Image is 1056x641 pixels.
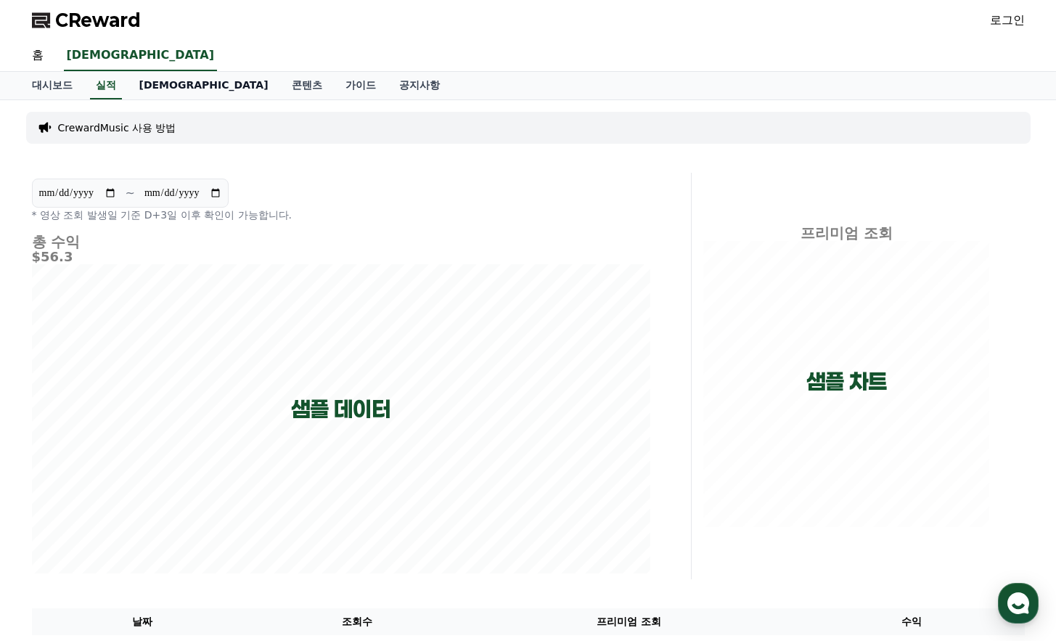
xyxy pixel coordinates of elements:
[32,250,650,264] h5: $56.3
[64,41,217,71] a: [DEMOGRAPHIC_DATA]
[32,234,650,250] h4: 총 수익
[32,608,254,635] th: 날짜
[990,12,1025,29] a: 로그인
[32,208,650,222] p: * 영상 조회 발생일 기준 D+3일 이후 확인이 가능합니다.
[20,72,84,99] a: 대시보드
[128,72,280,99] a: [DEMOGRAPHIC_DATA]
[703,225,990,241] h4: 프리미엄 조회
[20,41,55,71] a: 홈
[291,396,390,422] p: 샘플 데이터
[460,608,798,635] th: 프리미엄 조회
[224,482,242,494] span: 설정
[187,460,279,497] a: 설정
[806,369,887,395] p: 샘플 차트
[388,72,451,99] a: 공지사항
[280,72,334,99] a: 콘텐츠
[334,72,388,99] a: 가이드
[798,608,1025,635] th: 수익
[4,460,96,497] a: 홈
[58,121,176,135] a: CrewardMusic 사용 방법
[253,608,460,635] th: 조회수
[90,72,122,99] a: 실적
[46,482,54,494] span: 홈
[55,9,141,32] span: CReward
[133,483,150,494] span: 대화
[32,9,141,32] a: CReward
[126,184,135,202] p: ~
[96,460,187,497] a: 대화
